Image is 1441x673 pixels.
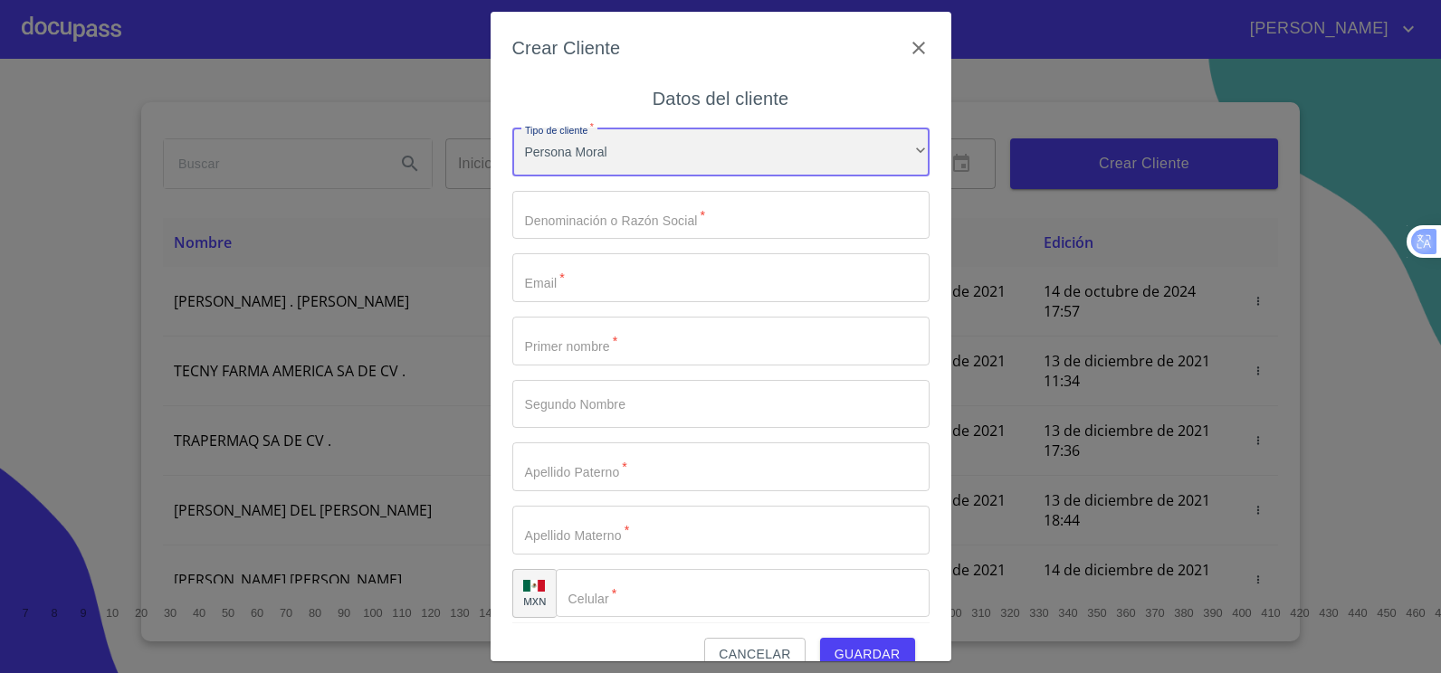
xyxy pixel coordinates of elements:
[523,594,547,608] p: MXN
[704,638,805,671] button: Cancelar
[719,643,790,666] span: Cancelar
[653,84,788,113] h6: Datos del cliente
[523,580,545,592] img: R93DlvwvvjP9fbrDwZeCRYBHk45OWMq+AAOlFVsxT89f82nwPLnD58IP7+ANJEaWYhP0Tx8kkA0WlQMPQsAAgwAOmBj20AXj6...
[820,638,915,671] button: Guardar
[512,33,621,62] h6: Crear Cliente
[835,643,901,666] span: Guardar
[512,128,930,176] div: Persona Moral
